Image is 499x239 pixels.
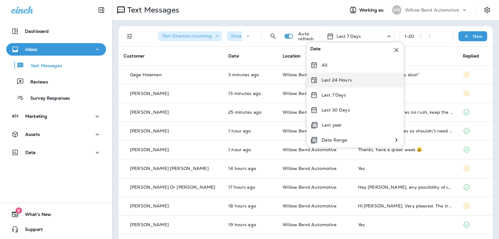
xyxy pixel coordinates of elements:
[283,166,337,171] span: Willow Bend Automotive
[130,91,169,96] p: [PERSON_NAME]
[392,5,401,15] div: WB
[283,91,337,96] span: Willow Bend Automotive
[228,203,273,208] p: Oct 12, 2025 03:37 PM
[322,62,327,67] p: All
[93,4,110,16] button: Collapse Sidebar
[25,47,37,52] p: Inbox
[228,53,239,59] span: Date
[358,185,453,190] div: Hey Cheri, any possibility of changing this Thursdays' appt to Friday instead?
[162,33,212,39] span: Text Direction : Incoming
[310,46,321,54] span: Date
[228,91,273,96] p: Oct 13, 2025 09:36 AM
[6,208,106,221] button: 9What's New
[358,110,453,115] div: Oh no thank u. & theres no rush, keep the car as long as u need to.
[6,75,106,88] button: Reviews
[322,107,350,112] p: Last 30 Days
[130,222,169,227] p: [PERSON_NAME]
[130,128,169,133] p: [PERSON_NAME]
[125,5,179,15] p: Text Messages
[358,147,453,152] div: Thanks, have a great week 😃
[130,110,169,115] p: [PERSON_NAME]
[283,128,337,134] span: Willow Bend Automotive
[124,30,136,42] button: Filters
[298,31,314,41] p: Auto refresh
[25,132,40,137] p: Assets
[25,150,36,155] p: Data
[358,128,453,133] div: I recently got new tires so shouldn't need an alignment. I did need an oil change and filters, ti...
[283,147,337,152] span: Willow Bend Automotive
[405,7,459,12] p: Willow Bend Automotive
[6,25,106,37] button: Dashboard
[130,203,169,208] p: [PERSON_NAME]
[228,166,273,171] p: Oct 12, 2025 07:28 PM
[463,53,479,59] span: Replied
[322,137,347,142] p: Date Range
[15,207,22,214] span: 9
[322,122,342,127] p: Last year
[283,72,337,77] span: Willow Bend Automotive
[158,31,222,41] div: Text Direction:Incoming
[130,147,169,152] p: [PERSON_NAME]
[130,166,209,171] p: [PERSON_NAME] [PERSON_NAME]
[6,59,106,72] button: Text Messages
[482,4,493,16] button: Settings
[283,109,337,115] span: Willow Bend Automotive
[359,7,386,13] span: Working as:
[228,72,273,77] p: Oct 13, 2025 09:46 AM
[24,96,70,102] p: Survey Responses
[283,53,301,59] span: Location
[228,110,273,115] p: Oct 13, 2025 09:24 AM
[283,222,337,227] span: Willow Bend Automotive
[6,146,106,159] button: Data
[228,222,273,227] p: Oct 12, 2025 02:21 PM
[228,147,273,152] p: Oct 13, 2025 08:10 AM
[358,222,453,227] div: Yes
[6,223,106,236] button: Support
[227,31,316,41] div: Show Start/Stop/Unsubscribe:true
[6,91,106,104] button: Survey Responses
[283,203,337,209] span: Willow Bend Automotive
[405,34,414,39] div: 1 - 20
[358,91,453,96] div: Stop
[130,185,215,190] p: [PERSON_NAME] Or [PERSON_NAME]
[337,34,361,39] p: Last 7 Days
[358,203,453,208] div: Hi Cheri. Very pleased. The truck runs great. Thanks!
[358,166,453,171] div: Yes
[6,110,106,122] button: Marketing
[228,128,273,133] p: Oct 13, 2025 08:22 AM
[24,79,48,85] p: Reviews
[231,33,306,39] span: Show Start/Stop/Unsubscribe : true
[19,212,51,219] span: What's New
[25,29,49,34] p: Dashboard
[322,92,346,97] p: Last 7 Days
[19,227,43,234] span: Support
[358,72,453,77] div: Loved “Thank you, you also!”
[6,43,106,56] button: Inbox
[24,63,62,69] p: Text Messages
[283,184,337,190] span: Willow Bend Automotive
[267,30,279,42] button: Search Messages
[25,114,47,119] p: Marketing
[130,72,162,77] p: Gage Holeman
[228,185,273,190] p: Oct 12, 2025 04:44 PM
[473,34,482,39] p: New
[124,53,145,59] span: Customer
[6,128,106,141] button: Assets
[322,77,352,82] p: Last 24 Hours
